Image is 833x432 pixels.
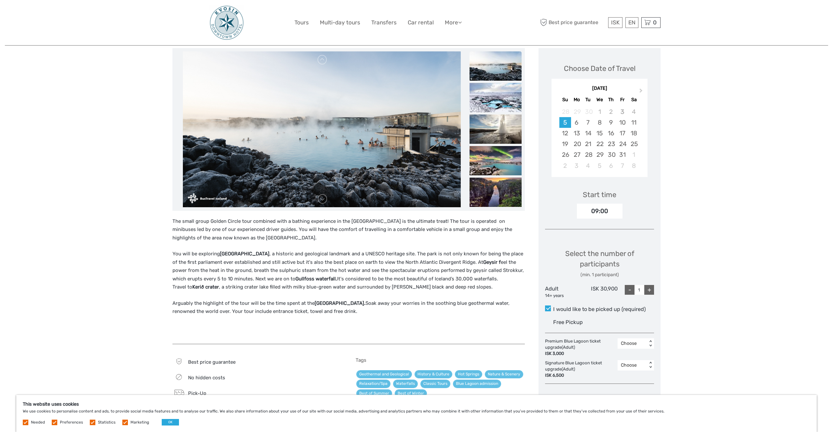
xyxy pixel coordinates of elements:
[553,319,583,325] span: Free Pickup
[209,5,244,40] img: 48-093e29fa-b2a2-476f-8fe8-72743a87ce49_logo_big.jpg
[395,389,427,398] a: Best of Winter
[648,340,653,347] div: < >
[577,204,622,219] div: 09:00
[617,139,628,149] div: Choose Friday, October 24th, 2025
[545,360,618,379] div: Signature Blue Lagoon ticket upgrade (Adult)
[652,19,658,26] span: 0
[445,18,462,27] a: More
[188,390,206,396] span: Pick-Up
[594,95,605,104] div: We
[605,106,617,117] div: Not available Thursday, October 2nd, 2025
[617,128,628,139] div: Choose Friday, October 17th, 2025
[315,300,365,306] strong: [GEOGRAPHIC_DATA].
[162,419,179,425] button: OK
[130,420,149,425] label: Marketing
[605,95,617,104] div: Th
[571,106,582,117] div: Not available Monday, September 29th, 2025
[220,251,269,257] strong: [GEOGRAPHIC_DATA]
[628,149,639,160] div: Choose Saturday, November 1st, 2025
[559,117,571,128] div: Choose Sunday, October 5th, 2025
[545,249,654,278] div: Select the number of participants
[470,115,522,144] img: 6e04dd7c0e4d4fc499d456a8b0d64eb9_slider_thumbnail.jpeg
[605,128,617,139] div: Choose Thursday, October 16th, 2025
[553,106,645,171] div: month 2025-10
[559,128,571,139] div: Choose Sunday, October 12th, 2025
[420,380,450,388] a: Classic Tours
[415,370,452,378] a: History & Culture
[594,139,605,149] div: Choose Wednesday, October 22nd, 2025
[453,380,501,388] a: Blue Lagoon admission
[582,149,594,160] div: Choose Tuesday, October 28th, 2025
[625,17,638,28] div: EN
[628,128,639,139] div: Choose Saturday, October 18th, 2025
[545,351,614,357] div: ISK 3,000
[75,10,83,18] button: Open LiveChat chat widget
[582,128,594,139] div: Choose Tuesday, October 14th, 2025
[60,420,83,425] label: Preferences
[9,11,74,17] p: We're away right now. Please check back later!
[621,362,644,369] div: Choose
[581,285,618,299] div: ISK 30,900
[571,149,582,160] div: Choose Monday, October 27th, 2025
[625,285,635,295] div: -
[545,338,618,357] div: Premium Blue Lagoon ticket upgrade (Adult)
[644,285,654,295] div: +
[594,106,605,117] div: Not available Wednesday, October 1st, 2025
[393,380,418,388] a: Waterfalls
[172,299,525,316] p: Arguably the highlight of the tour will be the time spent at the Soak away your worries in the so...
[582,106,594,117] div: Not available Tuesday, September 30th, 2025
[545,285,581,299] div: Adult
[617,117,628,128] div: Choose Friday, October 10th, 2025
[564,63,635,74] div: Choose Date of Travel
[582,160,594,171] div: Choose Tuesday, November 4th, 2025
[583,190,616,200] div: Start time
[648,362,653,369] div: < >
[539,17,607,28] span: Best price guarantee
[571,139,582,149] div: Choose Monday, October 20th, 2025
[571,95,582,104] div: Mo
[470,83,522,112] img: 5d15484774a24c969ea176960bff7f4c_slider_thumbnail.jpeg
[192,284,219,290] strong: Kerið crater
[408,18,434,27] a: Car rental
[545,272,654,278] div: (min. 1 participant)
[188,375,225,381] span: No hidden costs
[571,128,582,139] div: Choose Monday, October 13th, 2025
[605,117,617,128] div: Choose Thursday, October 9th, 2025
[545,305,654,313] label: I would like to be picked up (required)
[559,149,571,160] div: Choose Sunday, October 26th, 2025
[172,250,525,291] p: You will be exploring , a historic and geological landmark and a UNESCO heritage site. The park i...
[559,160,571,171] div: Choose Sunday, November 2nd, 2025
[636,87,647,97] button: Next Month
[594,117,605,128] div: Choose Wednesday, October 8th, 2025
[31,420,45,425] label: Needed
[183,51,461,208] img: 48cb146e002b48cdac539cb9429ec25b_main_slider.jpeg
[617,106,628,117] div: Not available Friday, October 3rd, 2025
[628,106,639,117] div: Not available Saturday, October 4th, 2025
[356,370,412,378] a: Geothermal and Geological
[188,359,236,365] span: Best price guarantee
[23,401,810,407] h5: This website uses cookies
[617,160,628,171] div: Choose Friday, November 7th, 2025
[172,217,525,242] p: The small group Golden Circle tour combined with a bathing experience in the [GEOGRAPHIC_DATA] is...
[594,160,605,171] div: Choose Wednesday, November 5th, 2025
[621,340,644,347] div: Choose
[356,357,525,363] h5: Tags
[320,18,360,27] a: Multi-day tours
[470,51,522,81] img: 48cb146e002b48cdac539cb9429ec25b_slider_thumbnail.jpeg
[559,106,571,117] div: Not available Sunday, September 28th, 2025
[356,389,392,398] a: Best of Summer
[545,372,614,379] div: ISK 6,500
[295,276,337,282] strong: Gullfoss waterfall.
[617,95,628,104] div: Fr
[582,117,594,128] div: Choose Tuesday, October 7th, 2025
[485,370,523,378] a: Nature & Scenery
[571,160,582,171] div: Choose Monday, November 3rd, 2025
[371,18,397,27] a: Transfers
[559,95,571,104] div: Su
[628,139,639,149] div: Choose Saturday, October 25th, 2025
[628,117,639,128] div: Choose Saturday, October 11th, 2025
[605,149,617,160] div: Choose Thursday, October 30th, 2025
[617,149,628,160] div: Choose Friday, October 31st, 2025
[605,139,617,149] div: Choose Thursday, October 23rd, 2025
[294,18,309,27] a: Tours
